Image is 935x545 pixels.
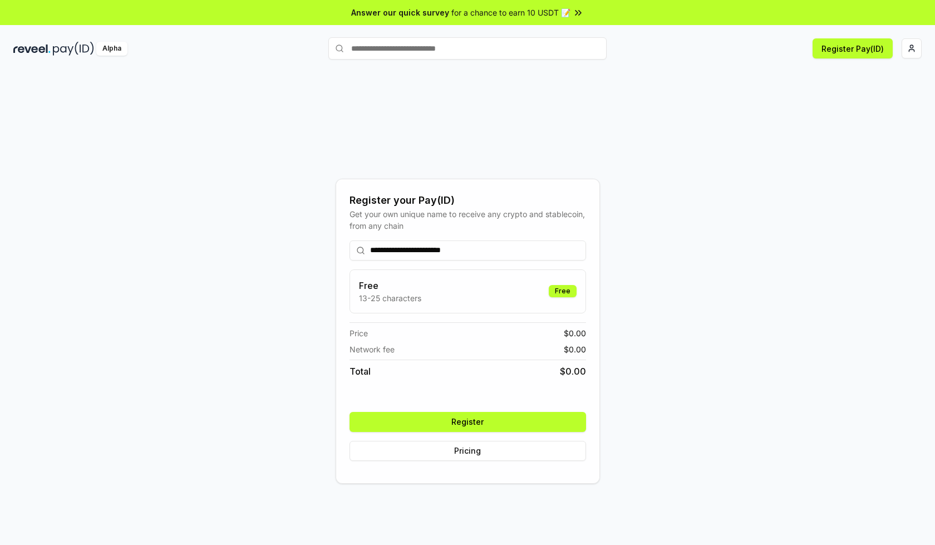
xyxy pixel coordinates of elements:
span: $ 0.00 [560,365,586,378]
button: Register [350,412,586,432]
button: Register Pay(ID) [813,38,893,58]
div: Free [549,285,577,297]
div: Alpha [96,42,127,56]
span: $ 0.00 [564,343,586,355]
div: Register your Pay(ID) [350,193,586,208]
span: Total [350,365,371,378]
h3: Free [359,279,421,292]
span: for a chance to earn 10 USDT 📝 [451,7,570,18]
div: Get your own unique name to receive any crypto and stablecoin, from any chain [350,208,586,232]
span: Answer our quick survey [351,7,449,18]
span: $ 0.00 [564,327,586,339]
button: Pricing [350,441,586,461]
img: pay_id [53,42,94,56]
span: Price [350,327,368,339]
p: 13-25 characters [359,292,421,304]
img: reveel_dark [13,42,51,56]
span: Network fee [350,343,395,355]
